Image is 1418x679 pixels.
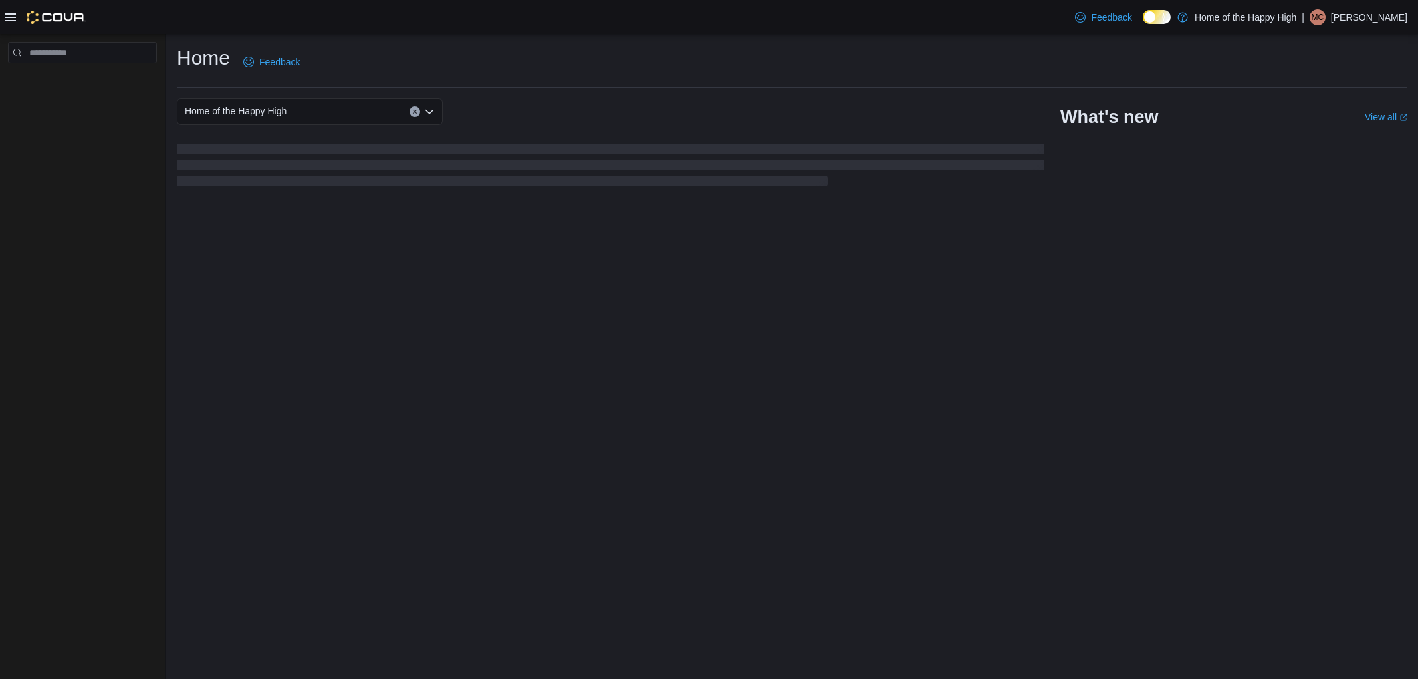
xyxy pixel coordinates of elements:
[424,106,435,117] button: Open list of options
[259,55,300,68] span: Feedback
[1091,11,1131,24] span: Feedback
[1331,9,1407,25] p: [PERSON_NAME]
[1365,112,1407,122] a: View allExternal link
[1143,10,1171,24] input: Dark Mode
[27,11,86,24] img: Cova
[1060,106,1158,128] h2: What's new
[238,49,305,75] a: Feedback
[1143,24,1143,25] span: Dark Mode
[1312,9,1324,25] span: MC
[185,103,287,119] span: Home of the Happy High
[1310,9,1326,25] div: Megan Charlesworth
[1302,9,1304,25] p: |
[1195,9,1296,25] p: Home of the Happy High
[1070,4,1137,31] a: Feedback
[410,106,420,117] button: Clear input
[177,45,230,71] h1: Home
[8,66,157,98] nav: Complex example
[1399,114,1407,122] svg: External link
[177,146,1044,189] span: Loading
